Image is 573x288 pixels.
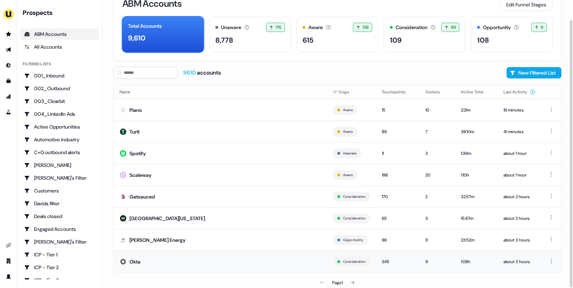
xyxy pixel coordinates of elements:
[20,41,99,53] a: All accounts
[425,215,450,222] div: 3
[382,258,414,265] div: 345
[20,185,99,196] a: Go to Customers
[425,193,450,200] div: 2
[24,98,95,105] div: 003_Clearbit
[20,70,99,81] a: Go to 001_Inbound
[20,275,99,286] a: Go to ICP - Tier 3
[24,225,95,233] div: Engaged Accounts
[3,255,14,267] a: Go to team
[461,258,492,265] div: 1:08h
[382,107,414,114] div: 15
[461,128,492,135] div: 38:10m
[3,240,14,251] a: Go to integrations
[20,134,99,145] a: Go to Automotive industry
[382,237,414,244] div: 96
[503,150,536,157] div: about 1 hour
[23,61,51,67] div: Filtered lists
[503,107,536,114] div: 19 minutes
[396,24,428,31] div: Consideration
[343,237,363,243] button: Opportunity
[24,200,95,207] div: Davids filter
[451,24,456,31] span: 89
[425,86,448,98] button: Visitors
[308,24,323,31] div: Aware
[503,258,536,265] div: about 3 hours
[24,123,95,130] div: Active Opportunities
[24,264,95,271] div: ICP - Tier 2
[343,259,366,265] button: Consideration
[221,24,241,31] div: Unaware
[503,237,536,244] div: about 3 hours
[382,150,414,157] div: 11
[24,43,95,50] div: All Accounts
[332,279,343,286] div: Page 1
[503,86,536,98] button: Last Activity
[343,150,357,157] button: Unaware
[130,107,142,114] div: Piano
[303,35,313,45] div: 615
[128,33,145,43] div: 9,610
[461,193,492,200] div: 32:57m
[3,44,14,55] a: Go to outbound experience
[343,107,353,113] button: Aware
[503,215,536,222] div: about 2 hours
[24,174,95,181] div: [PERSON_NAME]'s Filter
[3,271,14,282] a: Go to profile
[483,24,511,31] div: Opportunity
[363,24,369,31] span: 518
[3,60,14,71] a: Go to Inbound
[3,28,14,40] a: Go to prospects
[20,223,99,235] a: Go to Engaged Accounts
[20,198,99,209] a: Go to Davids filter
[503,172,536,179] div: about 1 hour
[24,110,95,118] div: 004_LinkedIn Ads
[3,91,14,102] a: Go to attribution
[541,24,544,31] span: 9
[20,236,99,248] a: Go to Geneviève's Filter
[461,107,492,114] div: 2:21m
[20,172,99,184] a: Go to Charlotte's Filter
[503,193,536,200] div: about 2 hours
[382,128,414,135] div: 89
[20,28,99,40] a: ABM Accounts
[20,121,99,132] a: Go to Active Opportunities
[425,258,450,265] div: 9
[343,172,353,178] button: Aware
[343,215,366,222] button: Consideration
[20,147,99,158] a: Go to C+G outbound alerts
[461,237,492,244] div: 23:52m
[20,249,99,260] a: Go to ICP - Tier 1
[20,96,99,107] a: Go to 003_Clearbit
[20,83,99,94] a: Go to 002_Outbound
[461,172,492,179] div: 1:10h
[130,215,205,222] div: [GEOGRAPHIC_DATA][US_STATE]
[333,88,370,96] div: Stage
[503,128,536,135] div: 41 minutes
[24,162,95,169] div: [PERSON_NAME]
[130,237,186,244] div: [PERSON_NAME] Energy
[425,172,450,179] div: 20
[343,194,366,200] button: Consideration
[24,31,95,38] div: ABM Accounts
[20,211,99,222] a: Go to Deals closed
[390,35,402,45] div: 109
[461,215,492,222] div: 15:47m
[114,85,327,99] th: Name
[477,35,489,45] div: 108
[425,237,450,244] div: 9
[343,129,353,135] button: Aware
[20,108,99,120] a: Go to 004_LinkedIn Ads
[183,69,221,77] div: accounts
[382,193,414,200] div: 170
[507,67,562,78] button: New Filtered List
[24,213,95,220] div: Deals closed
[24,187,95,194] div: Customers
[425,107,450,114] div: 10
[24,72,95,79] div: 001_Inbound
[20,262,99,273] a: Go to ICP - Tier 2
[130,258,141,265] div: Okta
[382,215,414,222] div: 65
[461,150,492,157] div: 1:39m
[24,149,95,156] div: C+G outbound alerts
[24,238,95,245] div: [PERSON_NAME]'s Filter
